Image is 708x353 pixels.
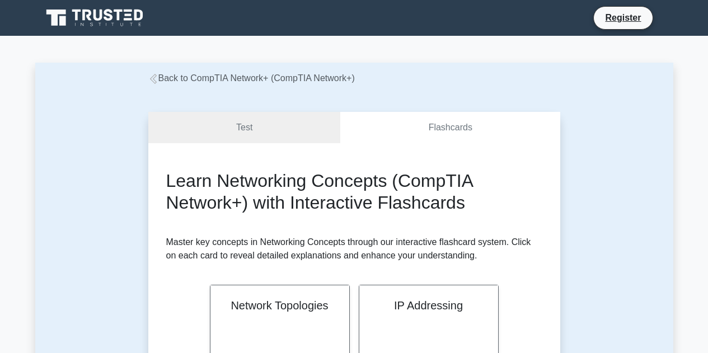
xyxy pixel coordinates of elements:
h2: Learn Networking Concepts (CompTIA Network+) with Interactive Flashcards [166,170,542,213]
a: Flashcards [340,112,560,144]
p: Master key concepts in Networking Concepts through our interactive flashcard system. Click on eac... [166,236,542,262]
a: Test [148,112,341,144]
h2: IP Addressing [373,299,485,312]
h2: Network Topologies [224,299,336,312]
a: Back to CompTIA Network+ (CompTIA Network+) [148,73,355,83]
a: Register [598,11,648,25]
